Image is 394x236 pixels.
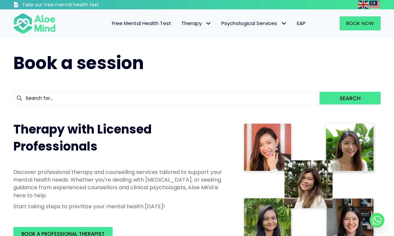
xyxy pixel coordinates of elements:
[13,121,152,155] span: Therapy with Licensed Professionals
[62,16,311,30] nav: Menu
[370,213,384,228] a: Whatsapp
[216,16,292,30] a: Psychological ServicesPsychological Services: submenu
[13,51,144,75] span: Book a session
[203,19,213,28] span: Therapy: submenu
[358,1,369,8] a: English
[107,16,176,30] a: Free Mental Health Test
[13,92,320,104] input: Search for...
[369,1,381,8] a: Malay
[13,168,228,199] p: Discover professional therapy and counselling services tailored to support your mental health nee...
[292,16,311,30] a: EAP
[297,20,306,27] span: EAP
[176,16,216,30] a: TherapyTherapy: submenu
[369,1,380,9] img: ms
[221,20,287,27] span: Psychological Services
[320,92,381,104] button: Search
[358,1,369,9] img: en
[340,16,381,30] a: Book Now
[22,2,128,8] h3: Take our free mental health test
[13,13,56,34] img: Aloe mind Logo
[279,19,288,28] span: Psychological Services: submenu
[181,20,211,27] span: Therapy
[13,203,228,210] p: Start taking steps to prioritize your mental health [DATE]!
[13,2,128,9] a: Take our free mental health test
[346,20,374,27] span: Book Now
[112,20,171,27] span: Free Mental Health Test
